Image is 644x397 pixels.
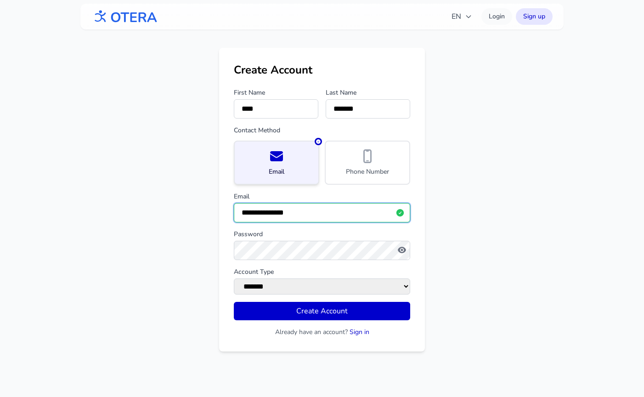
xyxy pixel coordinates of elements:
a: Sign in [350,328,369,336]
button: EN [446,7,478,26]
label: First Name [234,88,318,97]
span: Email [269,167,284,176]
a: Login [481,8,512,25]
p: Already have an account? [234,328,410,337]
label: Last Name [326,88,410,97]
h1: Create Account [234,62,410,77]
button: Create Account [234,302,410,320]
span: EN [452,11,472,22]
label: Email [234,192,410,201]
label: Account Type [234,267,410,277]
img: OTERA logo [91,6,158,27]
label: Contact Method [234,126,410,135]
label: Password [234,230,410,239]
a: Sign up [516,8,553,25]
span: Phone Number [346,167,389,176]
